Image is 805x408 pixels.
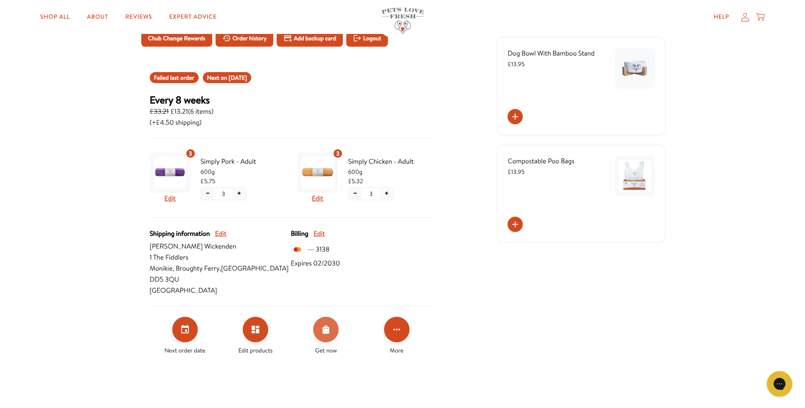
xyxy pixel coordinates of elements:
[164,346,205,355] span: Next order date
[150,252,291,263] span: 1 The Fiddlers
[308,244,329,255] span: ···· 3138
[291,243,304,256] img: svg%3E
[150,106,213,117] span: £13.21 ( 6 items )
[201,188,215,199] button: Decrease quantity
[346,30,388,47] button: Logout
[150,228,210,239] span: Shipping information
[390,346,404,355] span: More
[297,149,432,207] div: Subscription product: Simply Chicken - Adult
[243,317,268,342] button: Edit products
[312,193,323,204] button: Edit
[707,8,736,25] a: Help
[154,156,186,189] img: Simply Pork - Adult
[34,8,77,25] a: Shop All
[216,30,274,47] button: Order history
[233,188,246,199] button: Increase quantity
[150,107,169,116] s: £33.21
[294,34,336,43] span: Add backup card
[150,149,285,207] div: Subscription product: Simply Pork - Adult
[348,176,363,186] span: £5.32
[508,49,595,58] span: Dog Bowl With Bamboo Stand
[229,73,247,82] span: Oct 7, 2025 (Europe/London)
[203,72,251,83] div: Shipment 2025-10-06T23:00:00+00:00
[201,167,285,176] span: 600g
[141,30,212,47] button: Chub Change Rewards
[348,188,362,199] button: Decrease quantity
[189,149,192,158] span: 3
[508,168,525,176] span: £13.95
[508,156,575,166] span: Compostable Poo Bags
[201,176,216,186] span: £5.75
[201,156,285,167] span: Simply Pork - Adult
[348,156,432,167] span: Simply Chicken - Adult
[163,8,224,25] a: Expert Advice
[233,34,267,43] span: Order history
[315,346,337,355] span: Get now
[291,228,308,239] span: Billing
[291,258,340,269] span: Expires 02/2030
[763,368,797,400] iframe: Gorgias live chat messenger
[363,34,381,43] span: Logout
[150,263,291,285] span: Monikie, Broughty Ferry , [GEOGRAPHIC_DATA] DD5 3QU
[150,93,432,128] div: Subscription for 6 items with cost £13.21. Renews Every 8 weeks
[207,73,247,82] span: Next on
[314,228,325,239] button: Edit
[619,160,651,192] img: Compostable Poo Bags
[277,30,343,47] button: Add backup card
[619,52,651,84] img: Dog Bowl With Bamboo Stand
[150,93,213,106] h3: Every 8 weeks
[150,117,213,128] span: (+£4.50 shipping)
[164,193,176,204] button: Edit
[150,241,291,252] span: [PERSON_NAME] Wickenden
[333,148,343,159] div: 3 units of item: Simply Chicken - Adult
[313,317,339,342] button: Order Now
[380,188,393,199] button: Increase quantity
[222,189,225,198] span: 3
[381,8,424,34] img: Pets Love Fresh
[508,60,525,68] span: £13.95
[150,285,291,296] span: [GEOGRAPHIC_DATA]
[118,8,159,25] a: Reviews
[336,149,339,158] span: 3
[148,34,205,43] span: Chub Change Rewards
[384,317,410,342] button: Click for more options
[185,148,196,159] div: 3 units of item: Simply Pork - Adult
[215,228,227,239] button: Edit
[150,317,432,355] div: Make changes for subscription
[369,189,373,198] span: 3
[80,8,115,25] a: About
[172,317,198,342] button: Set your next order date
[301,156,334,189] img: Simply Chicken - Adult
[238,346,272,355] span: Edit products
[348,167,432,176] span: 600g
[154,73,194,82] span: Failed last order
